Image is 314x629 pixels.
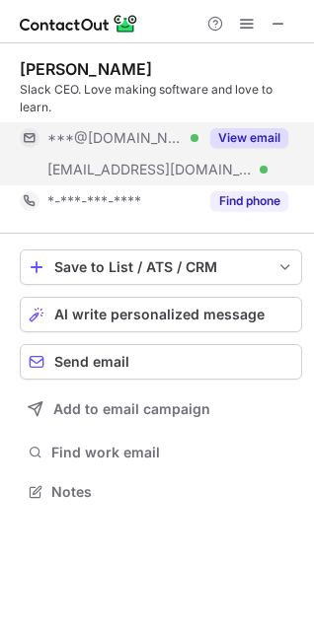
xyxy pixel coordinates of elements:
[47,129,184,147] span: ***@[DOMAIN_NAME]
[210,191,288,211] button: Reveal Button
[20,478,302,506] button: Notes
[47,161,253,178] span: [EMAIL_ADDRESS][DOMAIN_NAME]
[210,128,288,148] button: Reveal Button
[54,354,129,370] span: Send email
[20,81,302,116] div: Slack CEO. Love making software and love to learn.
[54,259,268,275] div: Save to List / ATS / CRM
[54,307,265,322] span: AI write personalized message
[20,12,138,35] img: ContactOut v5.3.10
[20,344,302,380] button: Send email
[20,439,302,466] button: Find work email
[20,391,302,427] button: Add to email campaign
[20,297,302,332] button: AI write personalized message
[20,249,302,285] button: save-profile-one-click
[20,59,152,79] div: [PERSON_NAME]
[51,444,294,461] span: Find work email
[53,401,210,417] span: Add to email campaign
[51,483,294,501] span: Notes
